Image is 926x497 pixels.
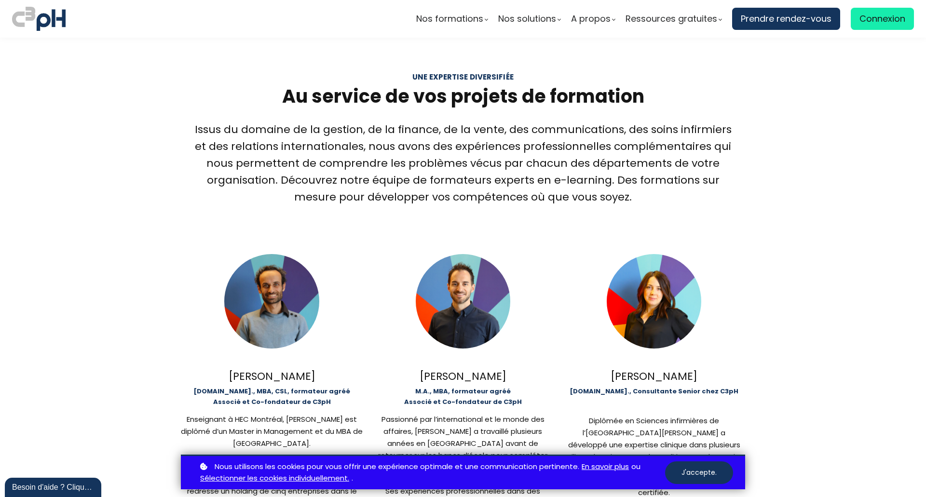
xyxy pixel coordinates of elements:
b: M.A., MBA, formateur agréé Associé et Co-fondateur de C3pH [404,387,522,406]
span: Prendre rendez-vous [741,12,831,26]
div: Issus du domaine de la gestion, de la finance, de la vente, des communications, des soins infirmi... [193,121,733,206]
div: [PERSON_NAME] [372,368,554,385]
div: [PERSON_NAME] [563,368,745,385]
button: J'accepte. [665,461,733,484]
a: Connexion [851,8,914,30]
a: Sélectionner les cookies individuellement. [200,472,349,484]
img: logo C3PH [12,5,66,33]
div: Une expertise diversifiée [193,71,733,82]
b: [DOMAIN_NAME]., Consultante Senior chez C3pH [570,387,738,396]
span: Connexion [859,12,905,26]
h2: Au service de vos projets de formation [193,84,733,108]
span: Nos solutions [498,12,556,26]
a: Prendre rendez-vous [732,8,840,30]
span: Nos formations [416,12,483,26]
b: [DOMAIN_NAME]., MBA, CSL, formateur agréé Associé et Co-fondateur de C3pH [193,387,350,406]
div: [PERSON_NAME] [181,368,363,385]
span: Ressources gratuites [626,12,717,26]
div: Passionné par l’international et le monde des affaires, [PERSON_NAME] a travaillé plusieurs année... [372,414,554,473]
a: En savoir plus [582,461,629,473]
span: A propos [571,12,611,26]
span: Nous utilisons les cookies pour vous offrir une expérience optimale et une communication pertinente. [215,461,579,473]
p: ou . [198,461,665,485]
iframe: chat widget [5,476,103,497]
